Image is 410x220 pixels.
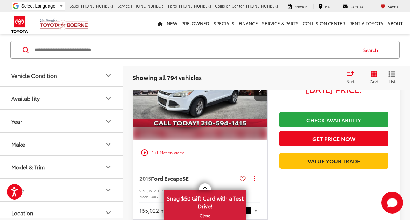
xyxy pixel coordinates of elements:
[139,175,237,182] a: 2015Ford EscapeSE
[40,18,88,30] img: Vic Vaughan Toyota of Boerne
[388,78,395,84] span: List
[104,208,112,217] div: Location
[381,192,403,214] button: Toggle Chat Window
[0,156,123,178] button: Model & TrimModel & Trim
[385,12,405,34] a: About
[248,173,260,184] button: Actions
[0,64,123,86] button: Vehicle ConditionVehicle Condition
[388,4,398,9] span: Saved
[254,176,255,181] span: dropdown dots
[351,4,366,9] span: Contact
[283,4,312,9] a: Service
[70,3,79,9] span: Sales
[245,207,251,214] span: Black
[139,188,146,193] span: VIN:
[338,4,371,9] a: Contact
[375,4,403,9] a: My Saved Vehicles
[260,12,301,34] a: Service & Parts: Opens in a new tab
[0,110,123,132] button: YearYear
[253,207,260,214] span: Int.
[0,133,123,155] button: MakeMake
[383,71,400,84] button: List View
[131,3,164,9] span: [PHONE_NUMBER]
[343,71,362,84] button: Select sort value
[118,3,130,9] span: Service
[347,12,385,34] a: Rent a Toyota
[21,3,64,9] a: Select Language​
[80,3,113,9] span: [PHONE_NUMBER]
[168,3,177,9] span: Parts
[11,118,22,124] div: Year
[7,13,32,36] img: Toyota
[165,191,245,212] span: Snag $50 Gift Card with a Test Drive!
[325,4,331,9] span: Map
[357,41,388,58] button: Search
[370,79,378,84] span: Grid
[11,95,40,101] div: Availability
[146,188,214,193] span: [US_VEHICLE_IDENTIFICATION_NUMBER]
[133,73,202,81] span: Showing all 794 vehicles
[104,71,112,79] div: Vehicle Condition
[215,3,244,9] span: Collision Center
[11,209,33,216] div: Location
[179,12,211,34] a: Pre-Owned
[165,12,179,34] a: New
[104,117,112,125] div: Year
[59,3,64,9] span: ▼
[236,12,260,34] a: Finance
[139,207,166,215] div: 165,022 mi
[0,179,123,201] button: PricePrice
[178,3,211,9] span: [PHONE_NUMBER]
[34,42,357,58] input: Search by Make, Model, or Keyword
[104,140,112,148] div: Make
[151,174,182,182] span: Ford Escape
[295,4,307,9] span: Service
[0,87,123,109] button: AvailabilityAvailability
[139,194,151,199] span: Model:
[139,174,151,182] span: 2015
[155,12,165,34] a: Home
[11,72,57,79] div: Vehicle Condition
[11,164,45,170] div: Model & Trim
[104,185,112,194] div: Price
[211,12,236,34] a: Specials
[279,153,388,168] a: Value Your Trade
[347,78,354,84] span: Sort
[182,174,189,182] span: SE
[362,71,383,84] button: Grid View
[104,94,112,102] div: Availability
[279,86,388,93] span: [DATE] Price:
[104,163,112,171] div: Model & Trim
[279,131,388,146] button: Get Price Now
[313,4,337,9] a: Map
[21,3,55,9] span: Select Language
[11,141,25,147] div: Make
[381,192,403,214] svg: Start Chat
[151,194,158,199] span: U0G
[245,3,278,9] span: [PHONE_NUMBER]
[279,112,388,127] a: Check Availability
[301,12,347,34] a: Collision Center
